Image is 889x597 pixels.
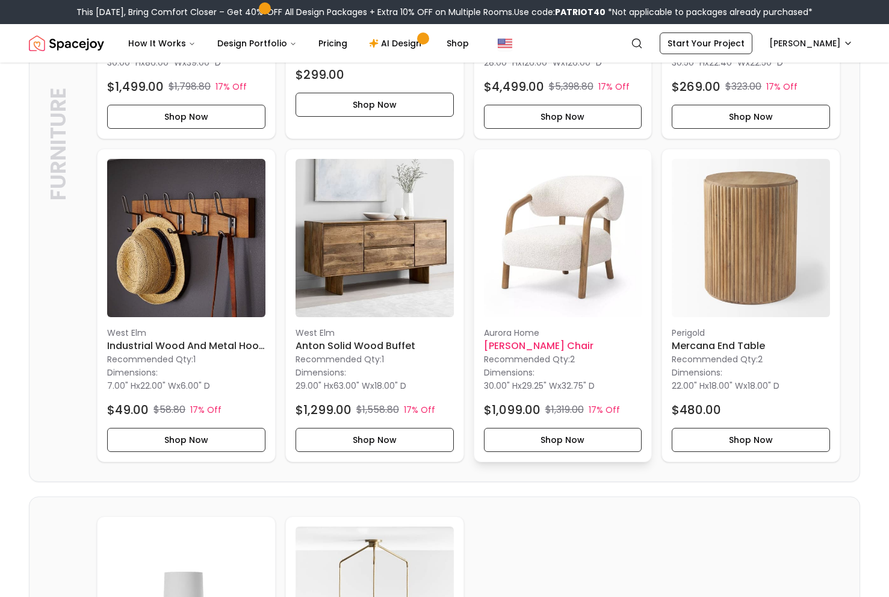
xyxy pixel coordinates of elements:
[484,78,544,95] h4: $4,499.00
[107,380,210,392] p: x x
[208,31,306,55] button: Design Portfolio
[672,365,722,380] p: Dimensions:
[672,159,830,317] img: Mercana End Table image
[672,57,705,69] span: 30.50" H
[285,149,464,462] a: Anton Solid Wood Buffet imageWest ElmAnton Solid Wood BuffetRecommended Qty:1Dimensions:29.00" Hx...
[750,57,783,69] span: 22.50" D
[181,380,210,392] span: 6.00" D
[484,380,518,392] span: 30.00" H
[296,380,329,392] span: 29.00" H
[140,380,176,392] span: 22.00" W
[437,31,479,55] a: Shop
[484,380,595,392] p: x x
[484,57,518,69] span: 28.00" H
[359,31,435,55] a: AI Design
[153,403,185,417] p: $58.80
[107,401,149,418] h4: $49.00
[309,31,357,55] a: Pricing
[549,79,593,94] p: $5,398.80
[589,404,620,416] p: 17% Off
[660,32,752,54] a: Start Your Project
[107,380,136,392] span: 7.00" H
[107,428,265,452] button: Shop Now
[672,78,720,95] h4: $269.00
[484,57,602,69] p: x x
[562,380,595,392] span: 32.75" D
[606,6,813,18] span: *Not applicable to packages already purchased*
[296,380,406,392] p: x x
[598,81,630,93] p: 17% Off
[725,79,761,94] p: $323.00
[672,353,830,365] p: Recommended Qty: 2
[107,353,265,365] p: Recommended Qty: 1
[296,327,454,339] p: West Elm
[484,401,541,418] h4: $1,099.00
[474,149,652,462] div: Braxton Chair
[97,149,276,462] a: Industrial Wood and Metal Hook Rack-Large imageWest ElmIndustrial Wood and Metal Hook Rack-LargeR...
[296,66,344,83] h4: $299.00
[762,32,860,54] button: [PERSON_NAME]
[672,401,721,418] h4: $480.00
[190,404,221,416] p: 17% Off
[296,428,454,452] button: Shop Now
[296,353,454,365] p: Recommended Qty: 1
[296,365,346,380] p: Dimensions:
[672,380,705,392] span: 22.00" H
[484,353,642,365] p: Recommended Qty: 2
[661,149,840,462] a: Mercana End Table imagePerigoldMercana End TableRecommended Qty:2Dimensions:22.00" Hx18.00" Wx18....
[766,81,798,93] p: 17% Off
[709,57,746,69] span: 22.40" W
[484,159,642,317] img: Braxton Chair image
[29,24,860,63] nav: Global
[145,57,182,69] span: 86.00" W
[296,339,454,353] h6: Anton Solid Wood Buffet
[672,380,779,392] p: x x
[107,159,265,317] img: Industrial Wood and Metal Hook Rack-Large image
[672,339,830,353] h6: Mercana End Table
[76,6,813,18] div: This [DATE], Bring Comfort Closer – Get 40% OFF All Design Packages + Extra 10% OFF on Multiple R...
[404,404,435,416] p: 17% Off
[661,149,840,462] div: Mercana End Table
[474,149,652,462] a: Braxton Chair imageAurora Home[PERSON_NAME] ChairRecommended Qty:2Dimensions:30.00" Hx29.25" Wx32...
[522,380,557,392] span: 29.25" W
[119,31,479,55] nav: Main
[514,6,606,18] span: Use code:
[285,149,464,462] div: Anton Solid Wood Buffet
[484,105,642,129] button: Shop Now
[119,31,205,55] button: How It Works
[484,428,642,452] button: Shop Now
[565,57,602,69] span: 126.00" D
[374,380,406,392] span: 18.00" D
[107,78,164,95] h4: $1,499.00
[29,31,104,55] img: Spacejoy Logo
[484,339,642,353] h6: [PERSON_NAME] Chair
[29,31,104,55] a: Spacejoy
[498,36,512,51] img: United States
[107,327,265,339] p: West Elm
[672,57,783,69] p: x x
[107,105,265,129] button: Shop Now
[484,365,534,380] p: Dimensions:
[709,380,743,392] span: 18.00" W
[522,57,561,69] span: 126.00" W
[672,327,830,339] p: Perigold
[672,105,830,129] button: Shop Now
[169,79,211,94] p: $1,798.80
[748,380,779,392] span: 18.00" D
[107,57,221,69] p: x x
[107,339,265,353] h6: Industrial Wood and Metal Hook Rack-Large
[333,380,370,392] span: 63.00" W
[107,365,158,380] p: Dimensions:
[107,57,141,69] span: 30.00" H
[356,403,399,417] p: $1,558.80
[187,57,221,69] span: 39.00" D
[545,403,584,417] p: $1,319.00
[215,81,247,93] p: 17% Off
[672,428,830,452] button: Shop Now
[296,93,454,117] button: Shop Now
[296,159,454,317] img: Anton Solid Wood Buffet image
[97,149,276,462] div: Industrial Wood and Metal Hook Rack-Large
[484,327,642,339] p: Aurora Home
[296,401,352,418] h4: $1,299.00
[555,6,606,18] b: PATRIOT40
